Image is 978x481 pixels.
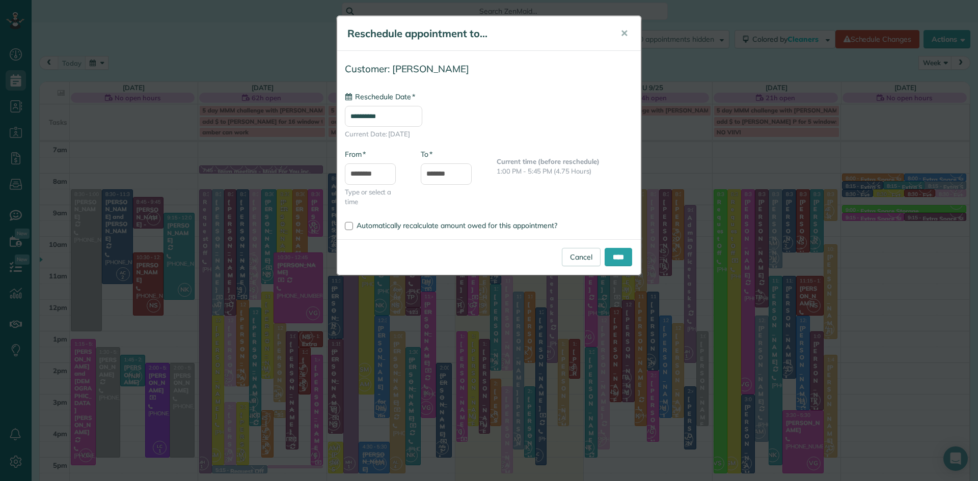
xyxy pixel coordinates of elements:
span: Current Date: [DATE] [345,129,633,139]
label: Reschedule Date [345,92,415,102]
p: 1:00 PM - 5:45 PM (4.75 Hours) [497,166,633,176]
h5: Reschedule appointment to... [347,26,606,41]
b: Current time (before reschedule) [497,157,600,165]
label: From [345,149,366,159]
a: Cancel [562,248,601,266]
h4: Customer: [PERSON_NAME] [345,64,633,74]
span: ✕ [620,27,628,39]
span: Automatically recalculate amount owed for this appointment? [357,221,557,230]
label: To [421,149,432,159]
span: Type or select a time [345,187,405,207]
